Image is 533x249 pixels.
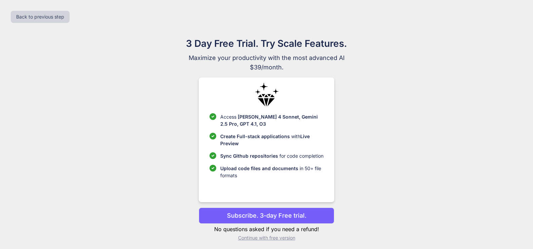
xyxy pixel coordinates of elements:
[210,165,216,172] img: checklist
[220,152,323,159] p: for code completion
[210,113,216,120] img: checklist
[199,225,334,233] p: No questions asked if you need a refund!
[199,235,334,241] p: Continue with free version
[199,208,334,224] button: Subscribe. 3-day Free trial.
[210,133,216,139] img: checklist
[11,11,70,23] button: Back to previous step
[220,133,291,139] span: Create Full-stack applications
[220,114,318,127] span: [PERSON_NAME] 4 Sonnet, Gemini 2.5 Pro, GPT 4.1, O3
[220,133,323,147] p: with
[220,165,323,179] p: in 50+ file formats
[210,152,216,159] img: checklist
[154,53,380,63] span: Maximize your productivity with the most advanced AI
[220,113,323,127] p: Access
[227,211,306,220] p: Subscribe. 3-day Free trial.
[154,36,380,51] h1: 3 Day Free Trial. Try Scale Features.
[220,153,278,159] span: Sync Github repositories
[154,63,380,72] span: $39/month.
[220,165,298,171] span: Upload code files and documents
